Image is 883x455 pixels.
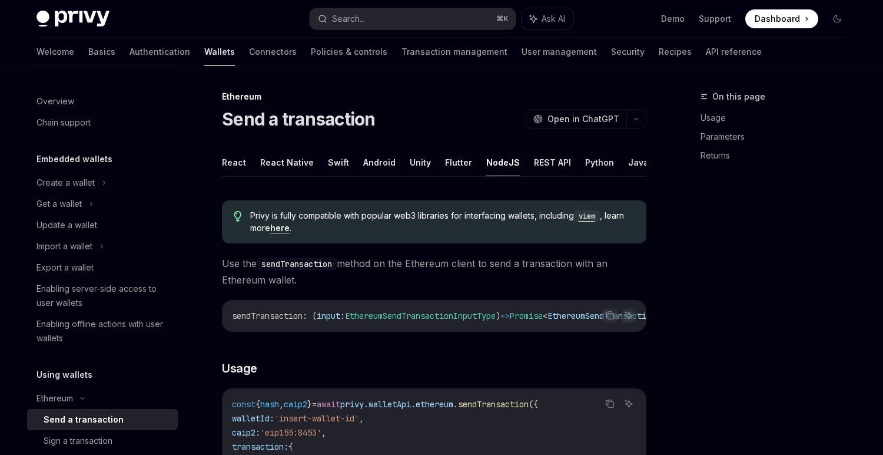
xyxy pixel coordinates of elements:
span: On this page [712,90,765,104]
h5: Using wallets [36,368,92,382]
button: React [222,149,246,176]
button: REST API [534,149,571,176]
div: Export a wallet [36,261,94,275]
span: EthereumSendTransactionResponseType [547,311,712,321]
div: Chain support [36,116,91,130]
div: Overview [36,94,74,108]
span: } [307,399,312,410]
span: . [364,399,369,410]
span: { [255,399,260,410]
div: Enabling server-side access to user wallets [36,282,171,310]
button: Unity [410,149,431,176]
span: sendTransaction [458,399,529,410]
span: Promise [510,311,543,321]
span: const [232,399,255,410]
h1: Send a transaction [222,108,376,130]
span: , [321,427,326,438]
a: here [270,223,290,233]
span: => [500,311,510,321]
button: Search...⌘K [310,8,516,29]
button: Open in ChatGPT [526,109,626,129]
span: transaction: [232,441,288,452]
div: Enabling offline actions with user wallets [36,317,171,345]
span: await [317,399,340,410]
span: Privy is fully compatible with popular web3 libraries for interfacing wallets, including , learn ... [250,210,635,234]
span: = [312,399,317,410]
img: dark logo [36,11,109,27]
div: Update a wallet [36,218,97,232]
span: Ask AI [542,13,565,25]
span: ) [496,311,500,321]
button: Ask AI [621,308,636,323]
a: Wallets [204,38,235,66]
button: Ask AI [522,8,573,29]
button: NodeJS [486,149,520,176]
span: Use the method on the Ethereum client to send a transaction with an Ethereum wallet. [222,255,646,288]
button: Copy the contents from the code block [602,396,618,411]
a: Update a wallet [27,215,178,236]
div: Import a wallet [36,239,92,253]
h5: Embedded wallets [36,152,112,166]
button: Copy the contents from the code block [602,308,618,323]
span: { [288,441,293,452]
span: Open in ChatGPT [547,113,619,125]
a: Export a wallet [27,257,178,278]
a: Chain support [27,112,178,133]
button: Python [585,149,614,176]
a: Returns [701,146,856,165]
a: Support [699,13,731,25]
a: Recipes [659,38,692,66]
a: Transaction management [401,38,507,66]
span: 'insert-wallet-id' [274,413,359,424]
span: . [411,399,416,410]
a: Security [611,38,645,66]
div: Ethereum [36,391,73,405]
code: sendTransaction [257,258,337,271]
button: Swift [328,149,349,176]
div: Sign a transaction [44,434,112,448]
a: Usage [701,108,856,127]
a: Sign a transaction [27,430,178,451]
div: Ethereum [222,91,646,103]
div: Search... [332,12,365,26]
a: Send a transaction [27,409,178,430]
span: input [317,311,340,321]
span: Dashboard [755,13,800,25]
div: Get a wallet [36,197,82,211]
div: Create a wallet [36,176,95,190]
span: < [543,311,547,321]
code: viem [574,210,600,222]
a: User management [522,38,597,66]
span: . [453,399,458,410]
a: viem [574,210,600,220]
a: Connectors [249,38,297,66]
div: Send a transaction [44,413,124,427]
span: sendTransaction [232,311,303,321]
a: Parameters [701,127,856,146]
span: ⌘ K [496,14,509,24]
span: , [359,413,364,424]
a: Basics [88,38,115,66]
span: 'eip155:8453' [260,427,321,438]
a: Enabling server-side access to user wallets [27,278,178,314]
a: Welcome [36,38,74,66]
svg: Tip [234,211,242,222]
span: walletId: [232,413,274,424]
button: Android [363,149,396,176]
span: Usage [222,360,257,377]
a: Demo [661,13,685,25]
a: Enabling offline actions with user wallets [27,314,178,349]
span: caip2: [232,427,260,438]
button: Java [628,149,649,176]
span: : ( [303,311,317,321]
span: caip2 [284,399,307,410]
span: hash [260,399,279,410]
a: Dashboard [745,9,818,28]
span: ({ [529,399,538,410]
span: ethereum [416,399,453,410]
button: Toggle dark mode [828,9,847,28]
button: Flutter [445,149,472,176]
span: EthereumSendTransactionInputType [345,311,496,321]
span: privy [340,399,364,410]
button: Ask AI [621,396,636,411]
